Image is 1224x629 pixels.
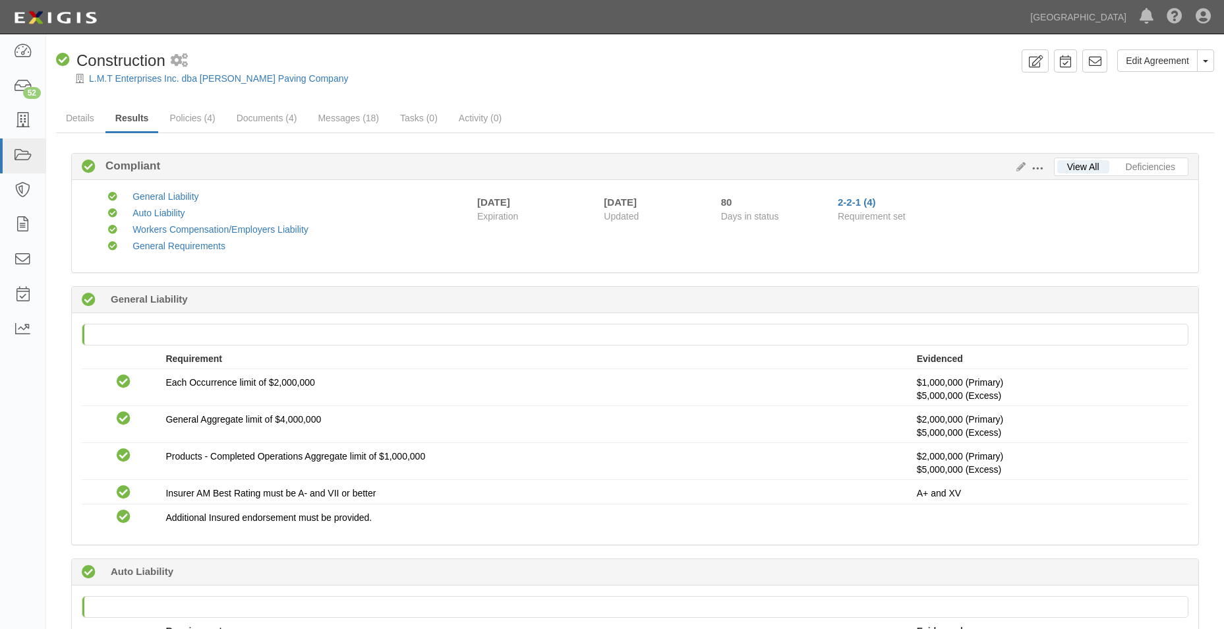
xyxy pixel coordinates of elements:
[171,54,188,68] i: 2 scheduled workflows
[82,566,96,580] i: Compliant 146 days (since 05/16/2025)
[165,451,425,462] span: Products - Completed Operations Aggregate limit of $1,000,000
[117,375,131,389] i: Compliant
[917,353,963,364] strong: Evidenced
[838,211,906,222] span: Requirement set
[117,412,131,426] i: Compliant
[721,211,779,222] span: Days in status
[105,105,159,133] a: Results
[165,488,376,498] span: Insurer AM Best Rating must be A- and VII or better
[56,105,104,131] a: Details
[132,224,308,235] a: Workers Compensation/Employers Liability
[917,464,1001,475] span: Policy #N-EC700076500 Insurer: Greenwich Insurance Company
[56,53,70,67] i: Compliant
[227,105,307,131] a: Documents (4)
[1116,160,1185,173] a: Deficiencies
[10,6,101,30] img: logo-5460c22ac91f19d4615b14bd174203de0afe785f0fc80cf4dbbc73dc1793850b.png
[117,486,131,500] i: Compliant
[1167,9,1182,25] i: Help Center - Complianz
[89,73,348,84] a: L.M.T Enterprises Inc. dba [PERSON_NAME] Paving Company
[111,292,188,306] b: General Liability
[132,241,225,251] a: General Requirements
[1117,49,1198,72] a: Edit Agreement
[160,105,225,131] a: Policies (4)
[132,191,198,202] a: General Liability
[477,210,594,223] span: Expiration
[108,193,117,202] i: Compliant
[111,564,173,578] b: Auto Liability
[477,195,510,209] div: [DATE]
[165,377,314,388] span: Each Occurrence limit of $2,000,000
[917,376,1179,402] p: $1,000,000 (Primary)
[165,414,321,425] span: General Aggregate limit of $4,000,000
[604,195,701,209] div: [DATE]
[76,51,165,69] span: Construction
[917,427,1001,438] span: Policy #N-EC700076500 Insurer: Greenwich Insurance Company
[721,195,828,209] div: Since 07/21/2025
[23,87,41,99] div: 52
[838,196,876,208] a: 2-2-1 (4)
[132,208,185,218] a: Auto Liability
[117,449,131,463] i: Compliant
[604,211,639,222] span: Updated
[117,510,131,524] i: Compliant
[165,512,372,523] span: Additional Insured endorsement must be provided.
[82,293,96,307] i: Compliant 146 days (since 05/16/2025)
[108,225,117,235] i: Compliant
[56,49,165,72] div: Construction
[449,105,511,131] a: Activity (0)
[917,487,1179,500] p: A+ and XV
[96,158,160,174] b: Compliant
[1057,160,1109,173] a: View All
[917,450,1179,476] p: $2,000,000 (Primary)
[108,242,117,251] i: Compliant
[308,105,389,131] a: Messages (18)
[1024,4,1133,30] a: [GEOGRAPHIC_DATA]
[82,160,96,174] i: Compliant
[1011,162,1026,172] a: Edit Results
[108,209,117,218] i: Compliant
[165,353,222,364] strong: Requirement
[917,390,1001,401] span: Policy #N-EC700076500 Insurer: Greenwich Insurance Company
[390,105,448,131] a: Tasks (0)
[917,413,1179,439] p: $2,000,000 (Primary)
